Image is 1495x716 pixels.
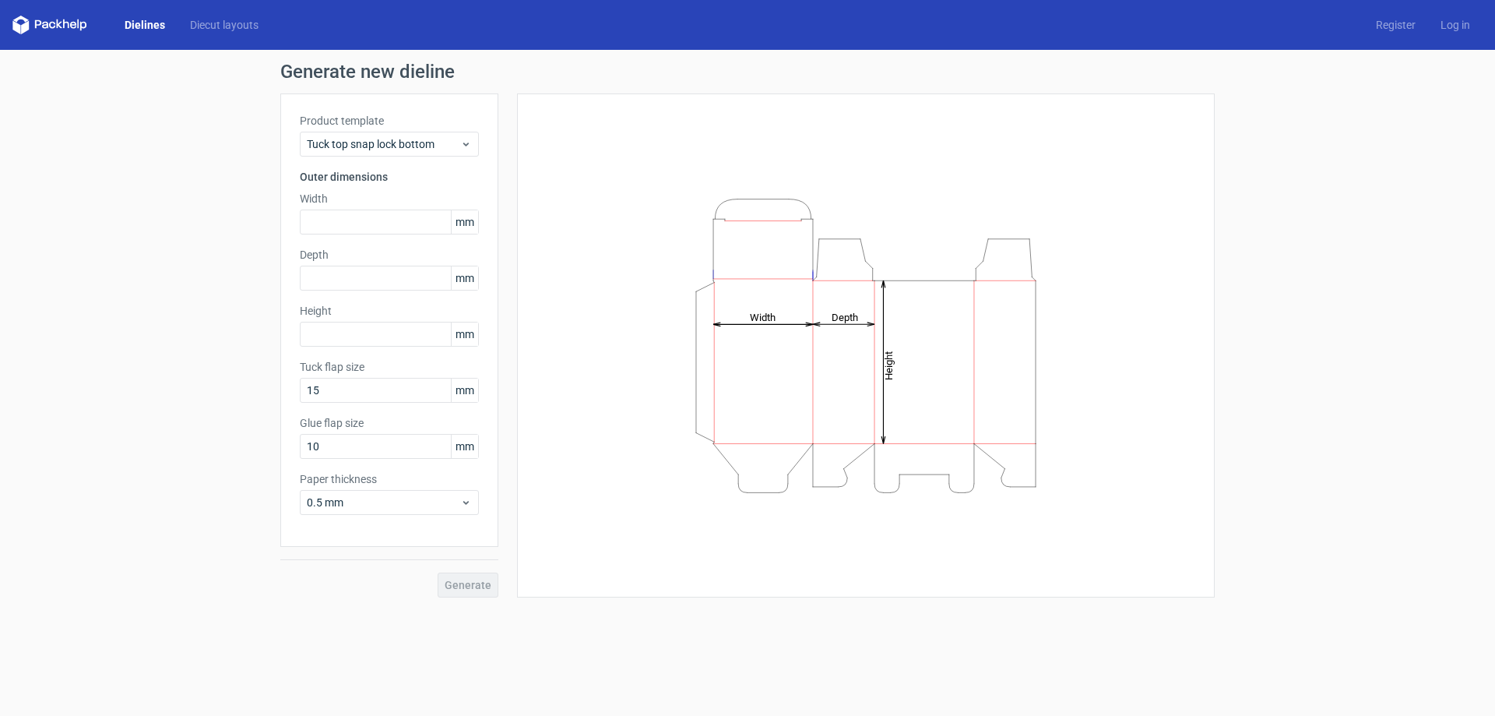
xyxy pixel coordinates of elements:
label: Tuck flap size [300,359,479,375]
span: Tuck top snap lock bottom [307,136,460,152]
span: mm [451,379,478,402]
tspan: Height [883,351,895,379]
h1: Generate new dieline [280,62,1215,81]
label: Width [300,191,479,206]
h3: Outer dimensions [300,169,479,185]
a: Register [1363,17,1428,33]
a: Dielines [112,17,178,33]
label: Height [300,303,479,319]
span: mm [451,266,478,290]
label: Glue flap size [300,415,479,431]
label: Depth [300,247,479,263]
label: Product template [300,113,479,129]
span: mm [451,435,478,458]
span: 0.5 mm [307,495,460,510]
label: Paper thickness [300,471,479,487]
span: mm [451,210,478,234]
a: Diecut layouts [178,17,271,33]
tspan: Depth [832,311,858,323]
span: mm [451,323,478,346]
tspan: Width [750,311,776,323]
a: Log in [1428,17,1483,33]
